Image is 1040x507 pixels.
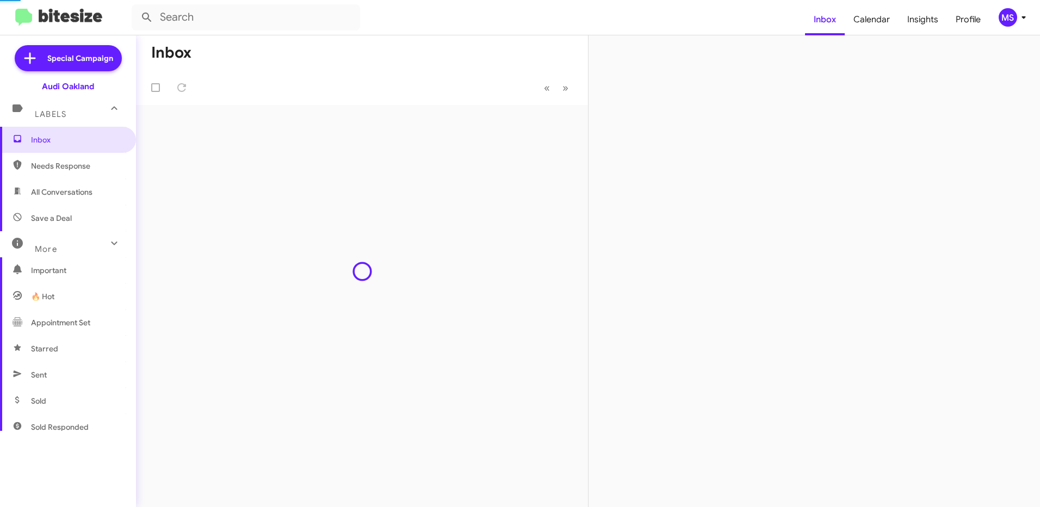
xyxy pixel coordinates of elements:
[556,77,575,99] button: Next
[947,4,989,35] a: Profile
[35,109,66,119] span: Labels
[31,343,58,354] span: Starred
[899,4,947,35] a: Insights
[47,53,113,64] span: Special Campaign
[537,77,556,99] button: Previous
[845,4,899,35] a: Calendar
[31,395,46,406] span: Sold
[31,369,47,380] span: Sent
[151,44,191,61] h1: Inbox
[15,45,122,71] a: Special Campaign
[999,8,1017,27] div: MS
[31,160,123,171] span: Needs Response
[42,81,94,92] div: Audi Oakland
[989,8,1028,27] button: MS
[562,81,568,95] span: »
[805,4,845,35] a: Inbox
[31,422,89,432] span: Sold Responded
[31,317,90,328] span: Appointment Set
[538,77,575,99] nav: Page navigation example
[31,265,123,276] span: Important
[132,4,360,30] input: Search
[544,81,550,95] span: «
[31,291,54,302] span: 🔥 Hot
[31,134,123,145] span: Inbox
[31,213,72,224] span: Save a Deal
[31,187,92,197] span: All Conversations
[35,244,57,254] span: More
